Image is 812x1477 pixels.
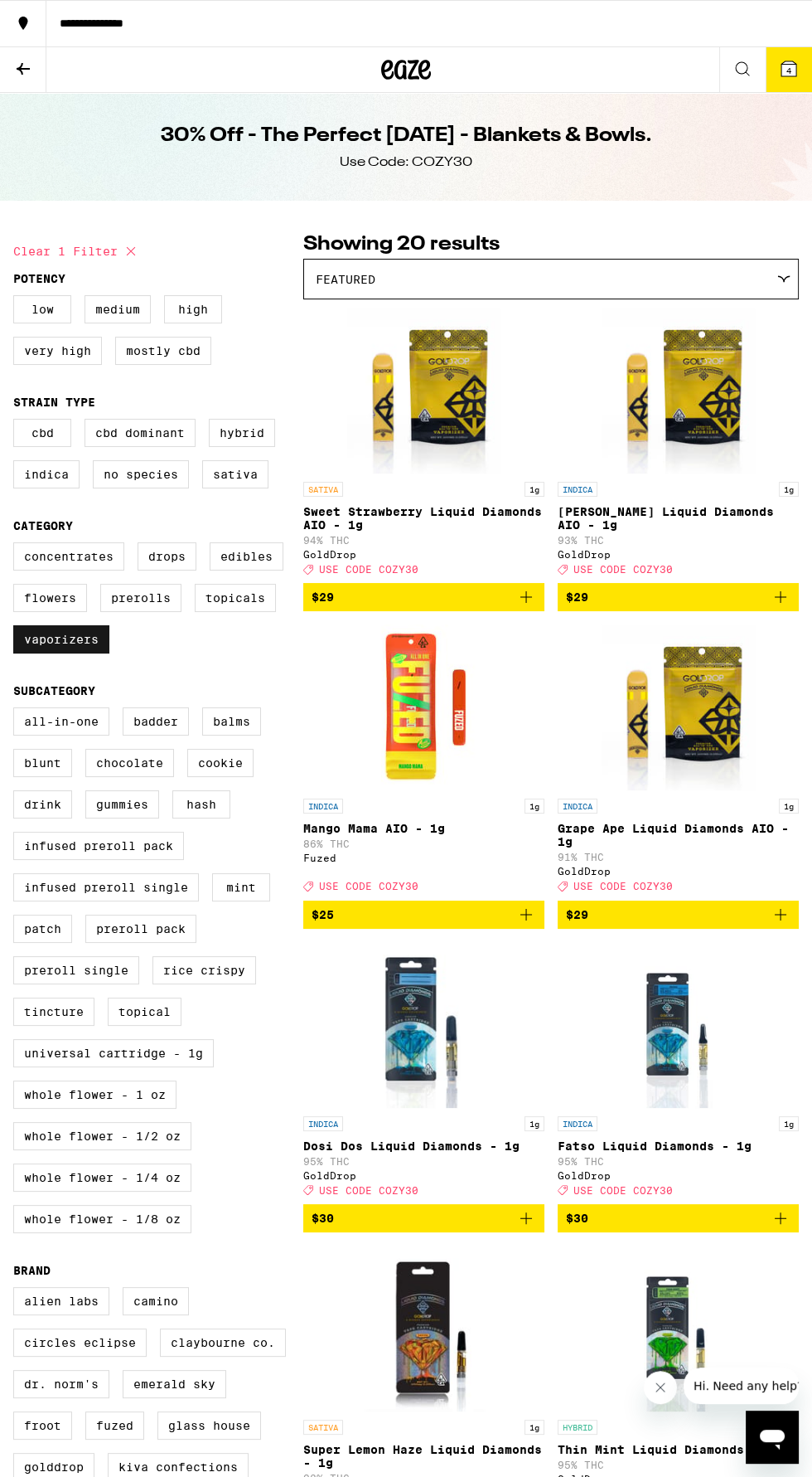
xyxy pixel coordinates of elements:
[558,1156,799,1167] p: 95% THC
[303,853,544,863] div: Fuzed
[558,822,799,848] p: Grape Ape Liquid Diamonds AIO - 1g
[303,1420,343,1435] p: SATIVA
[13,1039,214,1067] label: Universal Cartridge - 1g
[13,1264,51,1277] legend: Brand
[524,799,544,814] p: 1g
[157,1411,261,1440] label: Glass House
[13,542,124,571] label: Concentrates
[303,1156,544,1167] p: 95% THC
[161,122,652,150] h1: 30% Off - The Perfect [DATE] - Blankets & Bowls.
[312,590,334,604] span: $29
[766,47,812,92] button: 4
[13,519,73,532] legend: Category
[138,542,196,571] label: Drops
[85,915,196,943] label: Preroll Pack
[558,901,799,929] button: Add to bag
[202,460,268,488] label: Sativa
[13,915,72,943] label: Patch
[316,273,375,286] span: Featured
[612,1246,745,1411] img: GoldDrop - Thin Mint Liquid Diamonds - 1g
[152,956,256,984] label: Rice Crispy
[13,1164,191,1192] label: Whole Flower - 1/4 oz
[212,873,270,901] label: Mint
[85,419,196,447] label: CBD Dominant
[13,231,141,272] button: Clear 1 filter
[13,956,139,984] label: Preroll Single
[573,564,673,575] span: USE CODE COZY30
[303,482,343,497] p: SATIVA
[303,838,544,849] p: 86% THC
[558,1170,799,1181] div: GoldDrop
[13,1122,191,1150] label: Whole Flower - 1/2 oz
[303,1443,544,1470] p: Super Lemon Haze Liquid Diamonds - 1g
[100,584,181,612] label: Prerolls
[93,460,189,488] label: No Species
[602,308,755,474] img: GoldDrop - King Louis Liquid Diamonds AIO - 1g
[13,832,184,860] label: Infused Preroll Pack
[684,1368,799,1404] iframe: Message from company
[303,822,544,835] p: Mango Mama AIO - 1g
[303,901,544,929] button: Add to bag
[558,535,799,546] p: 93% THC
[13,1081,176,1109] label: Whole Flower - 1 oz
[303,583,544,611] button: Add to bag
[85,790,159,819] label: Gummies
[558,852,799,862] p: 91% THC
[566,908,588,921] span: $29
[123,1370,226,1398] label: Emerald Sky
[566,1212,588,1225] span: $30
[13,873,199,901] label: Infused Preroll Single
[85,1411,144,1440] label: Fuzed
[303,231,799,259] p: Showing 20 results
[346,1246,503,1411] img: GoldDrop - Super Lemon Haze Liquid Diamonds - 1g
[115,337,211,365] label: Mostly CBD
[303,1204,544,1232] button: Add to bag
[123,1287,189,1315] label: Camino
[558,1204,799,1232] button: Add to bag
[346,942,503,1108] img: GoldDrop - Dosi Dos Liquid Diamonds - 1g
[573,1185,673,1196] span: USE CODE COZY30
[524,1116,544,1131] p: 1g
[341,624,507,790] img: Fuzed - Mango Mama AIO - 1g
[13,790,72,819] label: Drink
[303,535,544,546] p: 94% THC
[303,549,544,560] div: GoldDrop
[209,419,275,447] label: Hybrid
[558,942,799,1204] a: Open page for Fatso Liquid Diamonds - 1g from GoldDrop
[602,624,755,790] img: GoldDrop - Grape Ape Liquid Diamonds AIO - 1g
[779,799,799,814] p: 1g
[558,308,799,583] a: Open page for King Louis Liquid Diamonds AIO - 1g from GoldDrop
[187,749,254,777] label: Cookie
[13,1329,147,1357] label: Circles Eclipse
[13,396,95,409] legend: Strain Type
[108,998,181,1026] label: Topical
[13,998,94,1026] label: Tincture
[786,66,791,75] span: 4
[319,564,418,575] span: USE CODE COZY30
[13,272,65,285] legend: Potency
[13,419,71,447] label: CBD
[13,684,95,697] legend: Subcategory
[13,749,72,777] label: Blunt
[160,1329,286,1357] label: Claybourne Co.
[13,1205,191,1233] label: Whole Flower - 1/8 oz
[13,707,109,736] label: All-In-One
[85,295,151,323] label: Medium
[573,882,673,892] span: USE CODE COZY30
[612,942,745,1108] img: GoldDrop - Fatso Liquid Diamonds - 1g
[13,1287,109,1315] label: Alien Labs
[779,482,799,497] p: 1g
[303,505,544,532] p: Sweet Strawberry Liquid Diamonds AIO - 1g
[746,1411,799,1464] iframe: Button to launch messaging window
[164,295,222,323] label: High
[123,707,189,736] label: Badder
[319,882,418,892] span: USE CODE COZY30
[195,584,276,612] label: Topicals
[312,1212,334,1225] span: $30
[13,1370,109,1398] label: Dr. Norm's
[558,482,597,497] p: INDICA
[319,1185,418,1196] span: USE CODE COZY30
[558,549,799,560] div: GoldDrop
[340,153,472,172] div: Use Code: COZY30
[558,1460,799,1470] p: 95% THC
